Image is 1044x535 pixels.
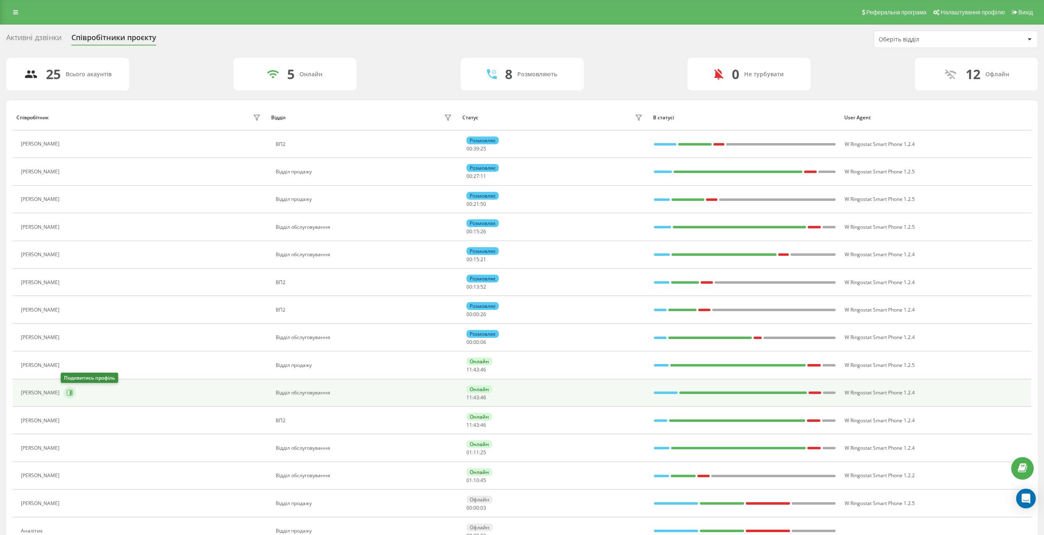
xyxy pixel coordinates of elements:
span: 52 [480,283,486,290]
span: 15 [473,256,479,263]
div: [PERSON_NAME] [21,335,62,340]
span: Налаштування профілю [941,9,1005,16]
span: 00 [466,256,472,263]
div: [PERSON_NAME] [21,390,62,396]
div: Онлайн [466,357,492,365]
div: [PERSON_NAME] [21,473,62,478]
div: ВП2 [276,141,454,147]
span: W Ringostat Smart Phone 1.2.4 [845,279,915,286]
div: Розмовляє [466,275,499,282]
span: W Ringostat Smart Phone 1.2.4 [845,251,915,258]
span: 21 [473,200,479,207]
div: : : [466,505,486,511]
div: Офлайн [985,71,1009,78]
div: [PERSON_NAME] [21,418,62,423]
div: Відділ продажу [276,362,454,368]
span: 43 [473,366,479,373]
div: : : [466,173,486,179]
div: Відділ обслуговування [276,224,454,230]
div: [PERSON_NAME] [21,169,62,175]
span: 25 [480,449,486,456]
div: В статусі [653,115,836,121]
span: 00 [466,145,472,152]
div: Онлайн [299,71,322,78]
div: : : [466,395,486,401]
div: [PERSON_NAME] [21,307,62,313]
span: 00 [466,200,472,207]
div: Розмовляє [466,330,499,338]
div: ВП2 [276,418,454,423]
div: Відділ обслуговування [276,252,454,257]
div: Офлайн [466,524,493,531]
div: Співробітник [16,115,49,121]
span: 25 [480,145,486,152]
div: [PERSON_NAME] [21,224,62,230]
div: [PERSON_NAME] [21,196,62,202]
div: ВП2 [276,280,454,285]
span: W Ringostat Smart Phone 1.2.5 [845,168,915,175]
span: 11 [466,394,472,401]
span: 43 [473,421,479,428]
div: : : [466,284,486,290]
span: W Ringostat Smart Phone 1.2.4 [845,444,915,451]
div: [PERSON_NAME] [21,362,62,368]
span: 21 [480,256,486,263]
span: W Ringostat Smart Phone 1.2.4 [845,306,915,313]
div: Відділ обслуговування [276,390,454,396]
div: Офлайн [466,496,493,503]
div: Відділ [271,115,286,121]
span: 11 [466,366,472,373]
div: Статус [462,115,478,121]
span: 15 [473,228,479,235]
span: 45 [480,477,486,484]
span: 00 [466,173,472,180]
span: 39 [473,145,479,152]
span: 27 [473,173,479,180]
div: : : [466,201,486,207]
div: Відділ обслуговування [276,335,454,340]
span: 46 [480,421,486,428]
div: Подивитись профіль [61,373,118,383]
span: W Ringostat Smart Phone 1.2.5 [845,500,915,507]
div: [PERSON_NAME] [21,280,62,285]
span: 00 [466,504,472,511]
div: Всього акаунтів [66,71,112,78]
span: 11 [473,449,479,456]
span: 00 [466,311,472,318]
span: 46 [480,366,486,373]
span: W Ringostat Smart Phone 1.2.4 [845,141,915,148]
div: 12 [966,66,980,82]
div: Співробітники проєкту [71,33,156,46]
div: Онлайн [466,385,492,393]
span: W Ringostat Smart Phone 1.2.4 [845,417,915,424]
span: W Ringostat Smart Phone 1.2.5 [845,223,915,230]
div: Активні дзвінки [6,33,62,46]
span: 00 [466,228,472,235]
span: 00 [466,339,472,346]
span: 43 [473,394,479,401]
div: Open Intercom Messenger [1016,489,1036,508]
div: : : [466,146,486,152]
span: 03 [480,504,486,511]
div: Відділ обслуговування [276,445,454,451]
span: 46 [480,394,486,401]
div: Не турбувати [744,71,784,78]
div: 0 [732,66,739,82]
div: Відділ обслуговування [276,473,454,478]
div: : : [466,478,486,483]
div: [PERSON_NAME] [21,141,62,147]
div: Розмовляє [466,219,499,227]
div: Аналітик [21,528,45,534]
span: 00 [473,339,479,346]
span: 01 [466,477,472,484]
div: : : [466,312,486,317]
div: Розмовляє [466,164,499,172]
span: W Ringostat Smart Phone 1.2.5 [845,362,915,369]
span: W Ringostat Smart Phone 1.2.2 [845,472,915,479]
span: 00 [466,283,472,290]
div: Розмовляє [466,137,499,144]
div: Відділ продажу [276,528,454,534]
span: 10 [473,477,479,484]
span: 00 [473,311,479,318]
div: Онлайн [466,468,492,476]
